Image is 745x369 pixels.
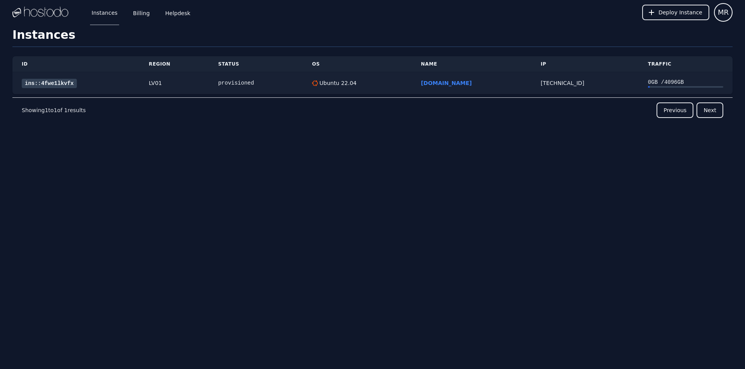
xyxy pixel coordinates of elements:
[648,78,723,86] div: 0 GB / 4096 GB
[12,28,733,47] h1: Instances
[639,56,733,72] th: Traffic
[149,79,200,87] div: LV01
[12,56,140,72] th: ID
[532,56,639,72] th: IP
[22,106,86,114] p: Showing to of results
[318,79,357,87] div: Ubuntu 22.04
[45,107,48,113] span: 1
[541,79,629,87] div: [TECHNICAL_ID]
[22,79,77,88] a: ins::4fwe1lkvfx
[642,5,709,20] button: Deploy Instance
[312,80,318,86] img: Ubuntu 22.04
[218,79,293,87] div: provisioned
[718,7,729,18] span: MR
[696,102,723,118] button: Next
[64,107,68,113] span: 1
[54,107,57,113] span: 1
[12,97,733,123] nav: Pagination
[421,80,472,86] a: [DOMAIN_NAME]
[140,56,209,72] th: Region
[714,3,733,22] button: User menu
[412,56,532,72] th: Name
[303,56,412,72] th: OS
[657,102,693,118] button: Previous
[658,9,702,16] span: Deploy Instance
[12,7,68,18] img: Logo
[209,56,303,72] th: Status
